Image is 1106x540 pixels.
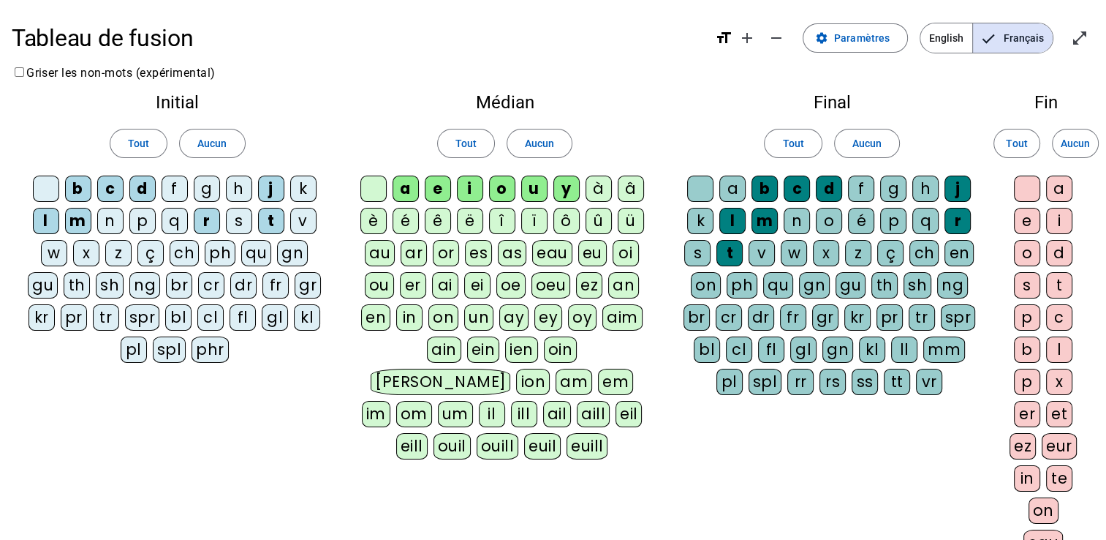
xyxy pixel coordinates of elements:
[891,337,917,363] div: ll
[205,240,235,266] div: ph
[1046,337,1072,363] div: l
[876,304,903,331] div: pr
[732,23,762,53] button: Augmenter la taille de la police
[812,304,838,331] div: gr
[819,369,846,395] div: rs
[618,208,644,234] div: ü
[361,304,390,331] div: en
[15,67,24,77] input: Griser les non-mots (expérimental)
[852,369,878,395] div: ss
[125,304,160,331] div: spr
[1052,129,1099,158] button: Aucun
[93,304,119,331] div: tr
[396,304,423,331] div: in
[438,401,473,427] div: um
[816,208,842,234] div: o
[553,176,580,202] div: y
[845,240,871,266] div: z
[816,176,842,202] div: d
[12,66,216,80] label: Griser les non-mots (expérimental)
[598,369,633,395] div: em
[365,272,394,299] div: ou
[427,337,461,363] div: ain
[166,272,192,299] div: br
[567,433,607,460] div: euill
[941,304,976,331] div: spr
[1046,208,1072,234] div: i
[165,304,192,331] div: bl
[920,23,1053,53] mat-button-toggle-group: Language selection
[944,240,974,266] div: en
[425,176,451,202] div: e
[762,23,791,53] button: Diminuer la taille de la police
[543,401,572,427] div: ail
[912,176,939,202] div: h
[799,272,830,299] div: gn
[763,272,793,299] div: qu
[230,304,256,331] div: fl
[41,240,67,266] div: w
[973,23,1053,53] span: Français
[162,208,188,234] div: q
[1014,465,1040,492] div: in
[129,272,160,299] div: ng
[1046,304,1072,331] div: c
[1006,135,1027,152] span: Tout
[355,94,655,111] h2: Médian
[678,94,986,111] h2: Final
[464,272,490,299] div: ei
[467,337,500,363] div: ein
[437,129,495,158] button: Tout
[496,272,526,299] div: oe
[97,176,124,202] div: c
[153,337,186,363] div: spl
[432,272,458,299] div: ai
[396,433,428,460] div: eill
[719,208,746,234] div: l
[1046,369,1072,395] div: x
[1061,135,1090,152] span: Aucun
[803,23,908,53] button: Paramètres
[586,208,612,234] div: û
[602,304,643,331] div: aim
[525,135,554,152] span: Aucun
[993,129,1040,158] button: Tout
[1014,240,1040,266] div: o
[784,176,810,202] div: c
[73,240,99,266] div: x
[578,240,607,266] div: eu
[428,304,458,331] div: on
[1014,337,1040,363] div: b
[904,272,931,299] div: sh
[822,337,853,363] div: gn
[790,337,817,363] div: gl
[1029,498,1058,524] div: on
[768,29,785,47] mat-icon: remove
[1065,23,1094,53] button: Entrer en plein écran
[262,304,288,331] div: gl
[360,208,387,234] div: è
[738,29,756,47] mat-icon: add
[241,240,271,266] div: qu
[1046,176,1072,202] div: a
[28,272,58,299] div: gu
[489,208,515,234] div: î
[521,176,548,202] div: u
[505,337,538,363] div: ien
[29,304,55,331] div: kr
[726,337,752,363] div: cl
[912,208,939,234] div: q
[197,135,227,152] span: Aucun
[511,401,537,427] div: ill
[618,176,644,202] div: â
[121,337,147,363] div: pl
[553,208,580,234] div: ô
[784,208,810,234] div: n
[848,208,874,234] div: é
[105,240,132,266] div: z
[97,208,124,234] div: n
[613,240,639,266] div: oi
[880,176,906,202] div: g
[258,176,284,202] div: j
[1014,401,1040,427] div: er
